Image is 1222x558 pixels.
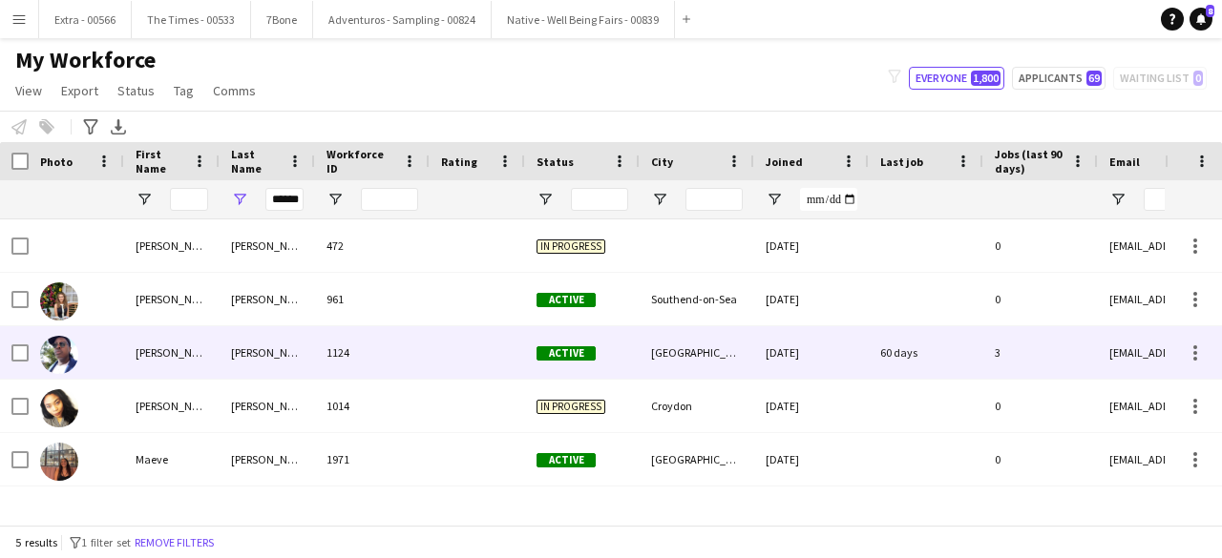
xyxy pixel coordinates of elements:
div: [PERSON_NAME] [124,380,220,432]
input: Status Filter Input [571,188,628,211]
span: 69 [1086,71,1102,86]
span: Status [117,82,155,99]
div: [DATE] [754,326,869,379]
div: [PERSON_NAME] [220,273,315,325]
span: Tag [174,82,194,99]
a: 8 [1190,8,1212,31]
a: View [8,78,50,103]
span: Jobs (last 90 days) [995,147,1064,176]
div: [GEOGRAPHIC_DATA] [640,433,754,486]
div: [PERSON_NAME] [220,433,315,486]
img: Kristina Clarke [40,389,78,427]
span: First Name [136,147,185,176]
input: First Name Filter Input [170,188,208,211]
span: Status [537,155,574,169]
span: Active [537,453,596,467]
div: 961 [315,273,430,325]
button: Open Filter Menu [537,191,554,208]
div: Croydon [640,380,754,432]
button: Adventuros - Sampling - 00824 [313,1,492,38]
span: View [15,82,42,99]
div: [PERSON_NAME] [220,326,315,379]
span: In progress [537,400,605,414]
button: Remove filters [131,532,218,553]
a: Tag [166,78,201,103]
div: 3 [983,326,1098,379]
input: Workforce ID Filter Input [361,188,418,211]
span: Workforce ID [327,147,395,176]
span: 1,800 [971,71,1001,86]
img: Josh Clarke [40,336,78,374]
span: Email [1109,155,1140,169]
div: 1014 [315,380,430,432]
span: Photo [40,155,73,169]
span: Last Name [231,147,281,176]
a: Comms [205,78,263,103]
span: Comms [213,82,256,99]
div: Maeve [124,433,220,486]
a: Status [110,78,162,103]
button: Native - Well Being Fairs - 00839 [492,1,675,38]
img: Emily Clarke [40,282,78,320]
app-action-btn: Advanced filters [79,115,102,138]
span: My Workforce [15,46,156,74]
button: Open Filter Menu [136,191,153,208]
button: Open Filter Menu [327,191,344,208]
div: [DATE] [754,380,869,432]
div: [GEOGRAPHIC_DATA] [640,326,754,379]
img: Maeve Clarke [40,443,78,481]
div: [DATE] [754,219,869,272]
span: Joined [766,155,803,169]
div: 1124 [315,326,430,379]
div: Southend-on-Sea [640,273,754,325]
input: City Filter Input [685,188,743,211]
a: Export [53,78,106,103]
div: [DATE] [754,273,869,325]
div: [DATE] [754,433,869,486]
span: Last job [880,155,923,169]
button: Open Filter Menu [766,191,783,208]
span: Rating [441,155,477,169]
span: 8 [1206,5,1214,17]
input: Joined Filter Input [800,188,857,211]
div: 0 [983,433,1098,486]
button: Applicants69 [1012,67,1106,90]
div: [PERSON_NAME] [124,219,220,272]
div: 1971 [315,433,430,486]
span: Active [537,293,596,307]
button: 7Bone [251,1,313,38]
div: 60 days [869,326,983,379]
div: [PERSON_NAME] [220,380,315,432]
span: City [651,155,673,169]
app-action-btn: Export XLSX [107,115,130,138]
div: [PERSON_NAME] [124,326,220,379]
button: Open Filter Menu [651,191,668,208]
input: Last Name Filter Input [265,188,304,211]
button: Everyone1,800 [909,67,1004,90]
div: 0 [983,273,1098,325]
div: 0 [983,219,1098,272]
span: Active [537,346,596,361]
button: Open Filter Menu [1109,191,1127,208]
button: Extra - 00566 [39,1,132,38]
div: 472 [315,219,430,272]
span: 1 filter set [81,535,131,549]
span: Export [61,82,98,99]
div: 0 [983,380,1098,432]
button: The Times - 00533 [132,1,251,38]
span: In progress [537,239,605,254]
div: [PERSON_NAME] [220,219,315,272]
button: Open Filter Menu [231,191,248,208]
div: [PERSON_NAME] [124,273,220,325]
